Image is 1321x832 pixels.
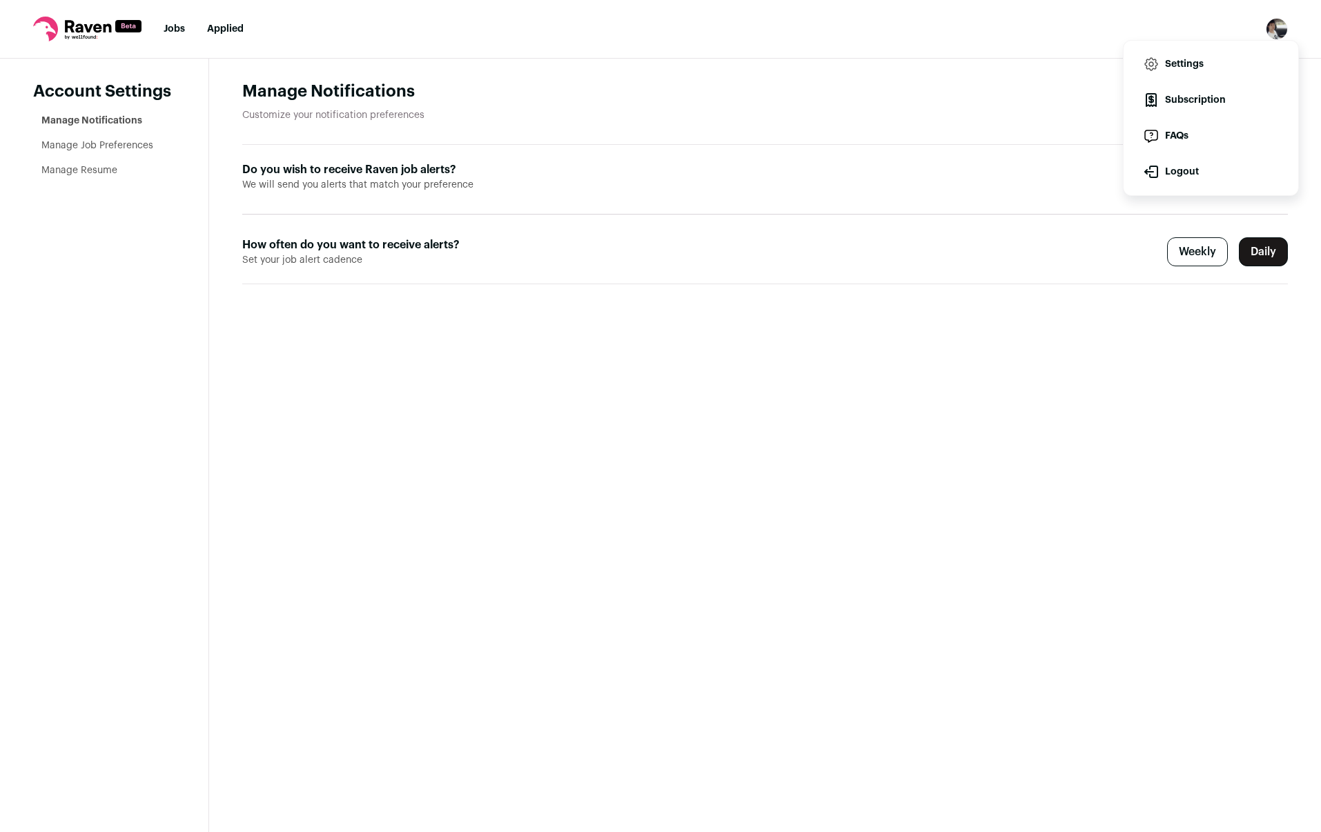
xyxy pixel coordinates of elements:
[1266,18,1288,40] button: Open dropdown
[207,24,244,34] a: Applied
[242,161,586,178] label: Do you wish to receive Raven job alerts?
[33,81,175,103] header: Account Settings
[41,166,117,175] a: Manage Resume
[242,178,586,192] span: We will send you alerts that match your preference
[1135,119,1287,152] a: FAQs
[242,108,1288,122] p: Customize your notification preferences
[242,81,1288,103] h1: Manage Notifications
[1239,237,1288,266] label: Daily
[41,141,153,150] a: Manage Job Preferences
[1135,155,1287,188] button: Logout
[1135,83,1287,117] a: Subscription
[1266,18,1288,40] img: 3864451-medium_jpg
[242,253,586,267] span: Set your job alert cadence
[242,237,586,253] label: How often do you want to receive alerts?
[1135,48,1287,81] a: Settings
[41,116,142,126] a: Manage Notifications
[1167,237,1228,266] label: Weekly
[164,24,185,34] a: Jobs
